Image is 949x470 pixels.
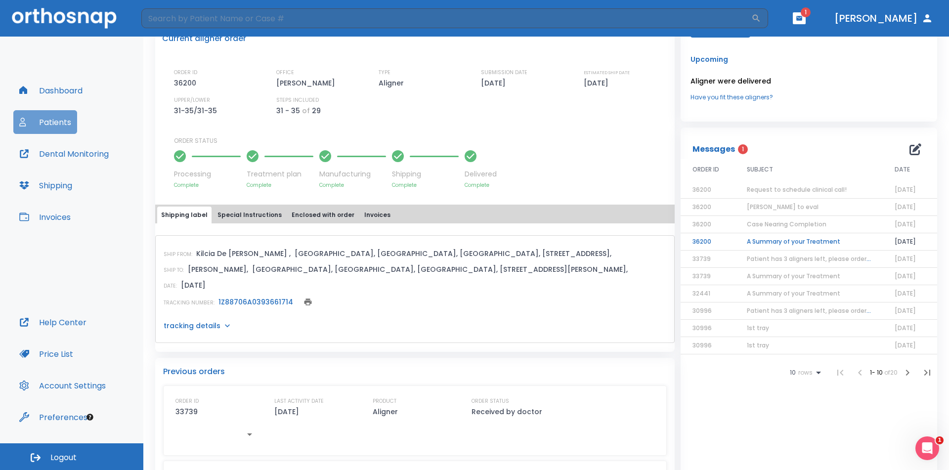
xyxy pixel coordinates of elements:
[692,203,711,211] span: 36200
[163,366,667,378] p: Previous orders
[747,165,773,174] span: SUBJECT
[157,207,212,223] button: Shipping label
[895,324,916,332] span: [DATE]
[13,374,112,397] button: Account Settings
[692,220,711,228] span: 36200
[214,207,286,223] button: Special Instructions
[870,368,884,377] span: 1 - 10
[174,68,197,77] p: ORDER ID
[747,220,826,228] span: Case Nearing Completion
[692,324,712,332] span: 30996
[13,342,79,366] button: Price List
[13,142,115,166] button: Dental Monitoring
[174,77,200,89] p: 36200
[13,110,77,134] button: Patients
[157,207,673,223] div: tabs
[312,105,321,117] p: 29
[13,310,92,334] button: Help Center
[747,306,896,315] span: Patient has 3 aligners left, please order next set!
[895,220,916,228] span: [DATE]
[141,8,751,28] input: Search by Patient Name or Case #
[50,452,77,463] span: Logout
[174,181,241,189] p: Complete
[472,406,542,418] p: Received by doctor
[175,397,199,406] p: ORDER ID
[392,169,459,179] p: Shipping
[895,272,916,280] span: [DATE]
[319,181,386,189] p: Complete
[288,207,358,223] button: Enclosed with order
[301,295,315,309] button: print
[884,368,898,377] span: of 20
[276,68,294,77] p: OFFICE
[915,436,939,460] iframe: Intercom live chat
[174,105,220,117] p: 31-35/31-35
[13,173,78,197] button: Shipping
[796,369,813,376] span: rows
[790,369,796,376] span: 10
[373,397,396,406] p: PRODUCT
[218,297,293,307] a: 1Z88706A0393661714
[481,77,509,89] p: [DATE]
[747,255,896,263] span: Patient has 3 aligners left, please order next set!
[379,77,407,89] p: Aligner
[392,181,459,189] p: Complete
[584,77,612,89] p: [DATE]
[247,169,313,179] p: Treatment plan
[747,203,819,211] span: [PERSON_NAME] to eval
[465,169,497,179] p: Delivered
[13,79,88,102] button: Dashboard
[86,413,94,422] div: Tooltip anchor
[379,68,390,77] p: TYPE
[692,289,710,298] span: 32441
[13,205,77,229] a: Invoices
[692,341,712,349] span: 30996
[747,324,769,332] span: 1st tray
[830,9,937,27] button: [PERSON_NAME]
[883,233,937,251] td: [DATE]
[247,181,313,189] p: Complete
[164,266,184,275] p: SHIP TO:
[276,77,339,89] p: [PERSON_NAME]
[690,53,927,65] p: Upcoming
[164,250,192,259] p: SHIP FROM:
[276,105,300,117] p: 31 - 35
[690,75,927,87] p: Aligner were delivered
[360,207,394,223] button: Invoices
[692,272,711,280] span: 33739
[319,169,386,179] p: Manufacturing
[274,397,324,406] p: LAST ACTIVITY DATE
[692,143,735,155] p: Messages
[12,8,117,28] img: Orthosnap
[481,68,527,77] p: SUBMISSION DATE
[164,299,215,307] p: TRACKING NUMBER:
[584,68,630,77] p: ESTIMATED SHIP DATE
[895,306,916,315] span: [DATE]
[465,181,497,189] p: Complete
[936,436,944,444] span: 1
[196,248,291,259] p: Kilcia De [PERSON_NAME] ,
[164,282,177,291] p: DATE:
[175,406,198,418] p: 33739
[895,185,916,194] span: [DATE]
[747,272,840,280] span: A Summary of your Treatment
[162,33,246,44] p: Current aligner order
[188,263,248,275] p: [PERSON_NAME],
[690,93,927,102] a: Have you fit these aligners?
[692,165,719,174] span: ORDER ID
[747,341,769,349] span: 1st tray
[895,165,910,174] span: DATE
[801,7,811,17] span: 1
[692,185,711,194] span: 36200
[174,96,210,105] p: UPPER/LOWER
[13,405,93,429] button: Preferences
[895,341,916,349] span: [DATE]
[681,233,735,251] td: 36200
[373,406,398,418] p: Aligner
[252,263,628,275] p: [GEOGRAPHIC_DATA], [GEOGRAPHIC_DATA], [GEOGRAPHIC_DATA], [STREET_ADDRESS][PERSON_NAME],
[895,255,916,263] span: [DATE]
